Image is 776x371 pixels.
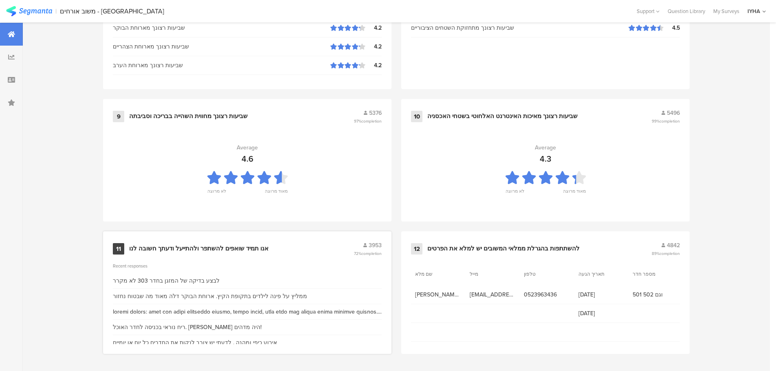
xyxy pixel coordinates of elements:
div: מאוד מרוצה [265,188,288,199]
div: loremi dolors: amet con adipi elitseddo eiusmo, tempo incid, utla etdo mag aliqua enima minimve q... [113,307,382,316]
section: תאריך הגעה [578,270,615,278]
span: 0523963436 [524,290,570,299]
span: 97% [354,118,382,124]
span: completion [361,250,382,257]
div: שביעות רצונך מתחזוקת השטחים הציבוריים [411,24,629,32]
span: [DATE] [578,309,625,318]
div: Support [637,5,659,18]
span: completion [659,250,680,257]
a: My Surveys [709,7,743,15]
div: 4.6 [242,153,253,165]
span: 3953 [369,241,382,250]
div: Average [237,143,258,152]
div: שביעות רצונך מארוחת הצהריים [113,42,330,51]
div: 10 [411,111,422,122]
span: completion [659,118,680,124]
div: לא מרוצה [207,188,226,199]
div: לבצע בדיקה של המזגן בחדר 303 לא מקרר [113,277,220,285]
div: שביעות רצונך מארוחת הבוקר [113,24,330,32]
div: Recent responses [113,263,382,269]
span: completion [361,118,382,124]
span: 5496 [667,109,680,117]
section: טלפון [524,270,561,278]
div: לא מרוצה [506,188,524,199]
div: 4.2 [365,24,382,32]
span: 72% [354,250,382,257]
span: 4842 [667,241,680,250]
div: ריח נוראי בכניסה לחדר האוכל. [PERSON_NAME] היה מדהים! [113,323,262,331]
span: 99% [652,118,680,124]
span: 501 וגם 502 [633,290,679,299]
div: שביעות רצונך מחווית השהייה בבריכה וסביבתה [129,112,248,121]
div: שביעות רצונך מארוחת הערב [113,61,330,70]
div: 11 [113,243,124,255]
div: 9 [113,111,124,122]
div: 4.5 [664,24,680,32]
section: שם מלא [415,270,452,278]
img: segmanta logo [6,6,52,16]
span: [DATE] [578,290,625,299]
div: 4.2 [365,61,382,70]
span: [PERSON_NAME] [PERSON_NAME] [415,290,462,299]
a: Question Library [664,7,709,15]
div: שביעות רצונך מאיכות האינטרנט האלחוטי בשטחי האכסניה [427,112,578,121]
div: ממליץ על פינה לילדים בתקופת הקיץ. ארוחת הבוקר דלה מאוד מה שבטוח נחזור [113,292,307,301]
span: 5376 [369,109,382,117]
div: IYHA [747,7,760,15]
section: מייל [470,270,506,278]
section: מספר חדר [633,270,669,278]
div: 4.2 [365,42,382,51]
div: להשתתפות בהגרלת ממלאי המשובים יש למלא את הפרטים [427,245,580,253]
div: אירוע כיפי ומהנה , לדעתי יש צורך לנקות את החדרים כל יום או יומיים [113,338,277,347]
div: מאוד מרוצה [563,188,586,199]
div: 12 [411,243,422,255]
span: 89% [652,250,680,257]
div: משוב אורחים - [GEOGRAPHIC_DATA] [60,7,164,15]
div: | [55,7,57,16]
div: 4.3 [540,153,551,165]
span: [EMAIL_ADDRESS][DOMAIN_NAME] [470,290,516,299]
div: אנו תמיד שואפים להשתפר ולהתייעל ודעתך חשובה לנו [129,245,268,253]
div: Average [535,143,556,152]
